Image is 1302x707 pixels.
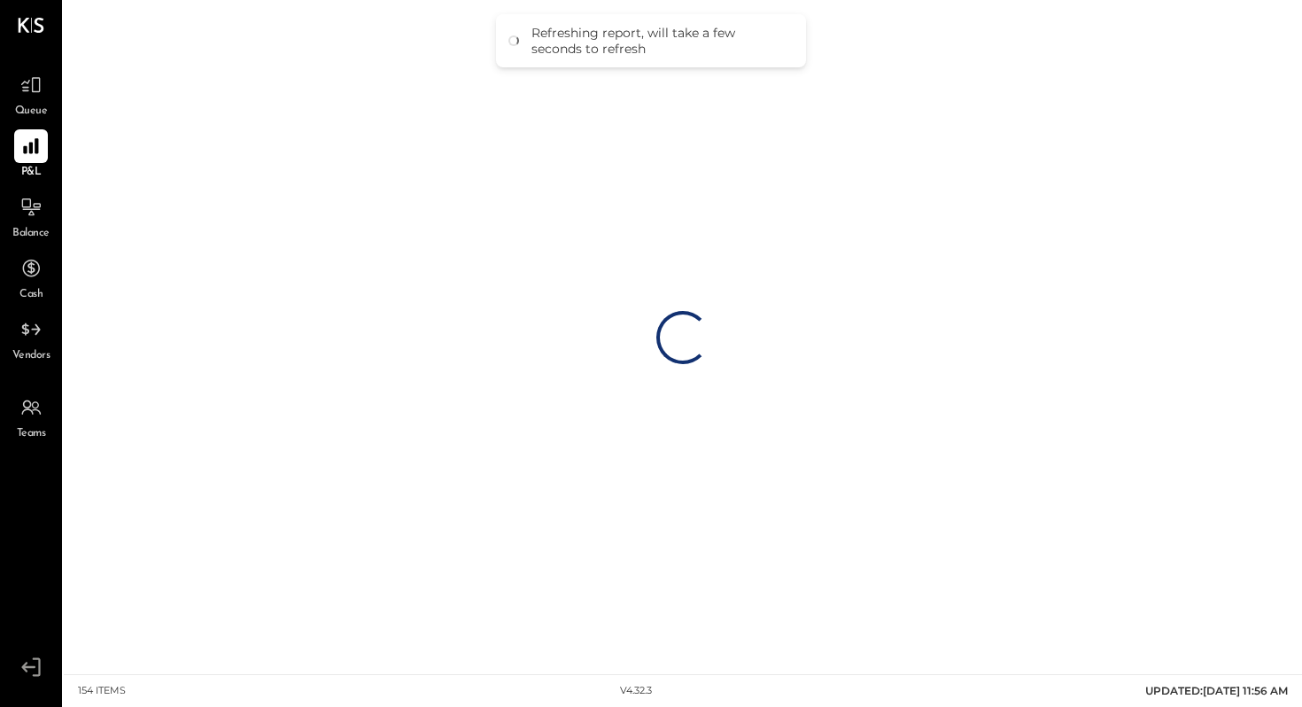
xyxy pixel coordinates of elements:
[15,104,48,120] span: Queue
[12,226,50,242] span: Balance
[17,426,46,442] span: Teams
[1,252,61,303] a: Cash
[620,684,652,698] div: v 4.32.3
[1,129,61,181] a: P&L
[1145,684,1288,697] span: UPDATED: [DATE] 11:56 AM
[1,68,61,120] a: Queue
[19,287,43,303] span: Cash
[78,684,126,698] div: 154 items
[1,313,61,364] a: Vendors
[1,190,61,242] a: Balance
[1,391,61,442] a: Teams
[21,165,42,181] span: P&L
[12,348,50,364] span: Vendors
[531,25,788,57] div: Refreshing report, will take a few seconds to refresh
